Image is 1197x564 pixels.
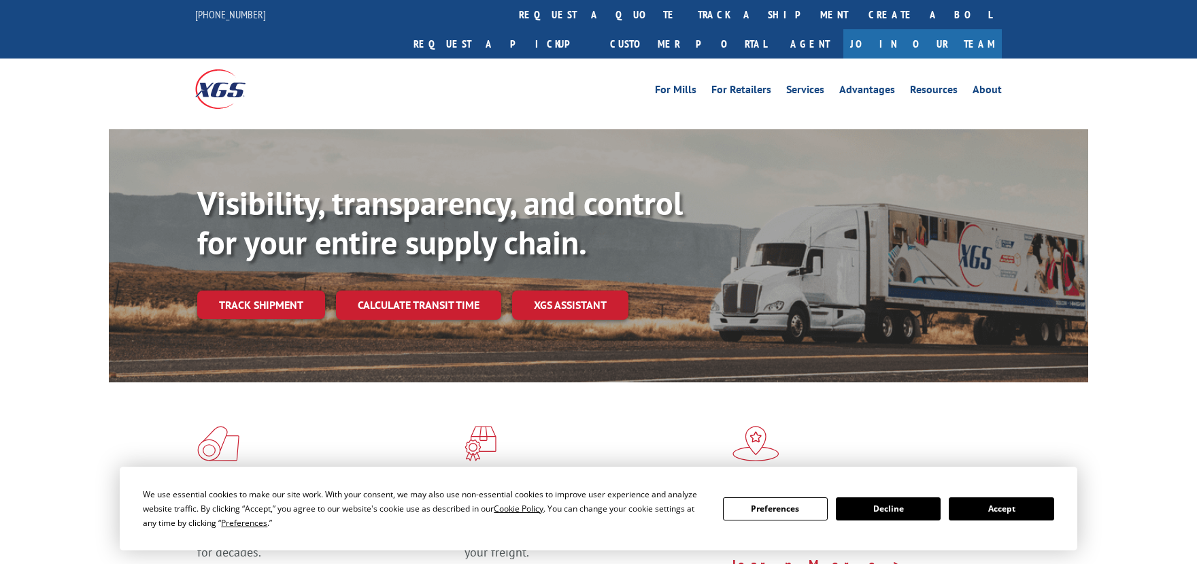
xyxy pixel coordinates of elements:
span: As an industry carrier of choice, XGS has brought innovation and dedication to flooring logistics... [197,512,454,560]
a: For Retailers [711,84,771,99]
button: Preferences [723,497,828,520]
a: Join Our Team [843,29,1002,59]
a: Services [786,84,824,99]
a: Advantages [839,84,895,99]
a: [PHONE_NUMBER] [195,7,266,21]
img: xgs-icon-flagship-distribution-model-red [732,426,779,461]
a: About [973,84,1002,99]
img: xgs-icon-focused-on-flooring-red [465,426,496,461]
a: XGS ASSISTANT [512,291,628,320]
span: Cookie Policy [494,503,543,514]
div: Cookie Consent Prompt [120,467,1077,550]
a: Calculate transit time [336,291,501,320]
a: For Mills [655,84,696,99]
button: Decline [836,497,941,520]
a: Request a pickup [403,29,600,59]
div: We use essential cookies to make our site work. With your consent, we may also use non-essential ... [143,487,706,530]
b: Visibility, transparency, and control for your entire supply chain. [197,182,683,263]
img: xgs-icon-total-supply-chain-intelligence-red [197,426,239,461]
a: Resources [910,84,958,99]
a: Track shipment [197,291,325,319]
button: Accept [949,497,1053,520]
a: Agent [777,29,843,59]
a: Customer Portal [600,29,777,59]
span: Preferences [221,517,267,529]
